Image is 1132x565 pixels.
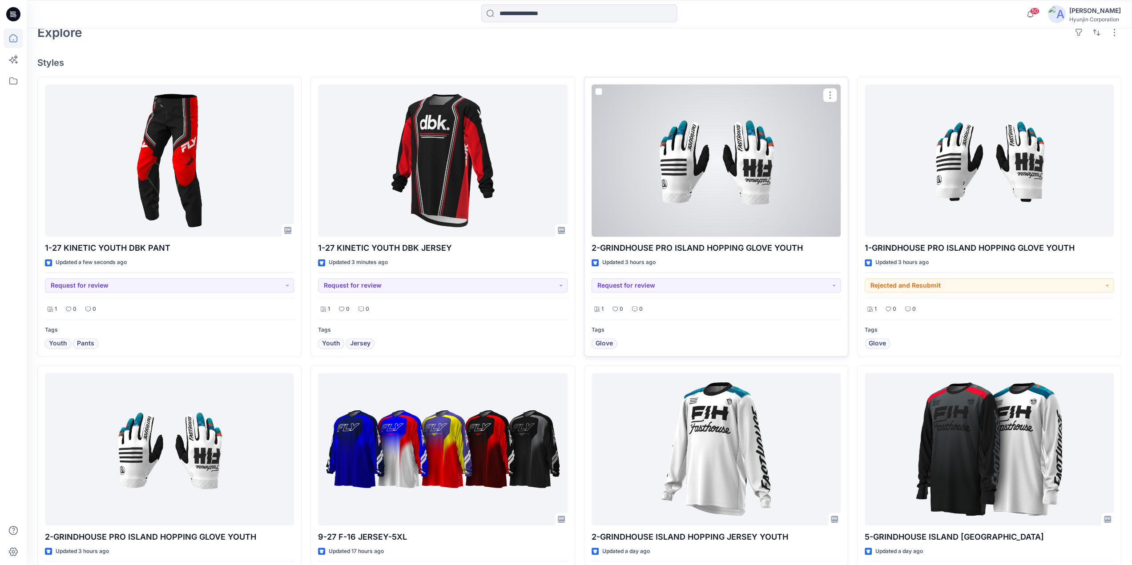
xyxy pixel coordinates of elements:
p: 0 [639,305,643,314]
p: 2-GRINDHOUSE ISLAND HOPPING JERSEY YOUTH [592,531,841,543]
span: Pants [77,338,94,349]
p: Updated 3 hours ago [56,547,109,556]
p: Updated 3 minutes ago [329,258,388,267]
div: [PERSON_NAME] [1069,5,1121,16]
p: Tags [865,325,1114,335]
p: Updated a few seconds ago [56,258,127,267]
a: 1-27 KINETIC YOUTH DBK JERSEY [318,84,567,237]
a: 2-GRINDHOUSE ISLAND HOPPING JERSEY YOUTH [592,373,841,525]
p: Updated 3 hours ago [875,258,929,267]
a: 1-GRINDHOUSE PRO ISLAND HOPPING GLOVE YOUTH [865,84,1114,237]
span: Glove [596,338,613,349]
p: Tags [45,325,294,335]
span: Jersey [350,338,371,349]
p: 1-GRINDHOUSE PRO ISLAND HOPPING GLOVE YOUTH [865,242,1114,254]
a: 5-GRINDHOUSE ISLAND HOPPING JERSEY [865,373,1114,525]
span: Glove [869,338,886,349]
p: 1 [328,305,330,314]
p: 0 [893,305,896,314]
div: Hyunjin Corporation [1069,16,1121,23]
p: 1-27 KINETIC YOUTH DBK JERSEY [318,242,567,254]
img: avatar [1048,5,1066,23]
p: 0 [366,305,369,314]
a: 1-27 KINETIC YOUTH DBK PANT [45,84,294,237]
p: Tags [592,325,841,335]
a: 2-GRINDHOUSE PRO ISLAND HOPPING GLOVE YOUTH [45,373,294,525]
p: 0 [912,305,916,314]
p: 0 [93,305,96,314]
h2: Explore [37,25,82,40]
span: Youth [49,338,67,349]
p: 0 [620,305,623,314]
p: 0 [346,305,350,314]
a: 9-27 F-16 JERSEY-5XL [318,373,567,525]
p: 1 [55,305,57,314]
span: 50 [1030,8,1039,15]
a: 2-GRINDHOUSE PRO ISLAND HOPPING GLOVE YOUTH [592,84,841,237]
p: 1 [601,305,604,314]
p: Updated 17 hours ago [329,547,384,556]
p: 2-GRINDHOUSE PRO ISLAND HOPPING GLOVE YOUTH [45,531,294,543]
span: Youth [322,338,340,349]
p: Updated 3 hours ago [602,258,656,267]
p: Updated a day ago [602,547,650,556]
p: 1-27 KINETIC YOUTH DBK PANT [45,242,294,254]
p: 2-GRINDHOUSE PRO ISLAND HOPPING GLOVE YOUTH [592,242,841,254]
p: 0 [73,305,77,314]
p: 5-GRINDHOUSE ISLAND [GEOGRAPHIC_DATA] [865,531,1114,543]
h4: Styles [37,57,1121,68]
p: 1 [874,305,877,314]
p: Updated a day ago [875,547,923,556]
p: Tags [318,325,567,335]
p: 9-27 F-16 JERSEY-5XL [318,531,567,543]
